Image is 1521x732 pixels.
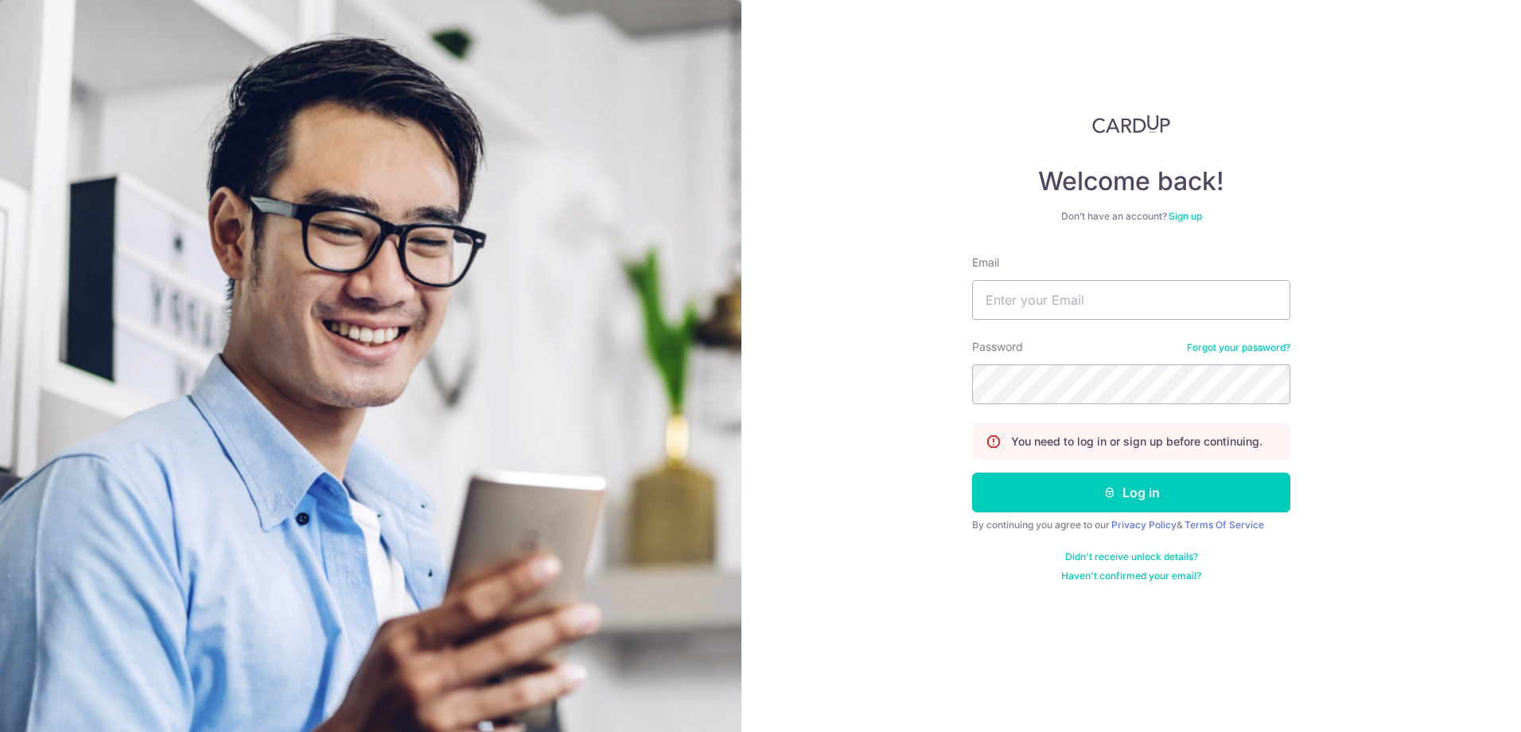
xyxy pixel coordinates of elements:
[972,165,1290,197] h4: Welcome back!
[1061,570,1201,582] a: Haven't confirmed your email?
[1187,341,1290,354] a: Forgot your password?
[1011,434,1262,450] p: You need to log in or sign up before continuing.
[972,519,1290,531] div: By continuing you agree to our &
[972,210,1290,223] div: Don’t have an account?
[972,473,1290,512] button: Log in
[1169,210,1202,222] a: Sign up
[972,255,999,271] label: Email
[1185,519,1264,531] a: Terms Of Service
[972,280,1290,320] input: Enter your Email
[1092,115,1170,134] img: CardUp Logo
[972,339,1023,355] label: Password
[1111,519,1177,531] a: Privacy Policy
[1065,551,1198,563] a: Didn't receive unlock details?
